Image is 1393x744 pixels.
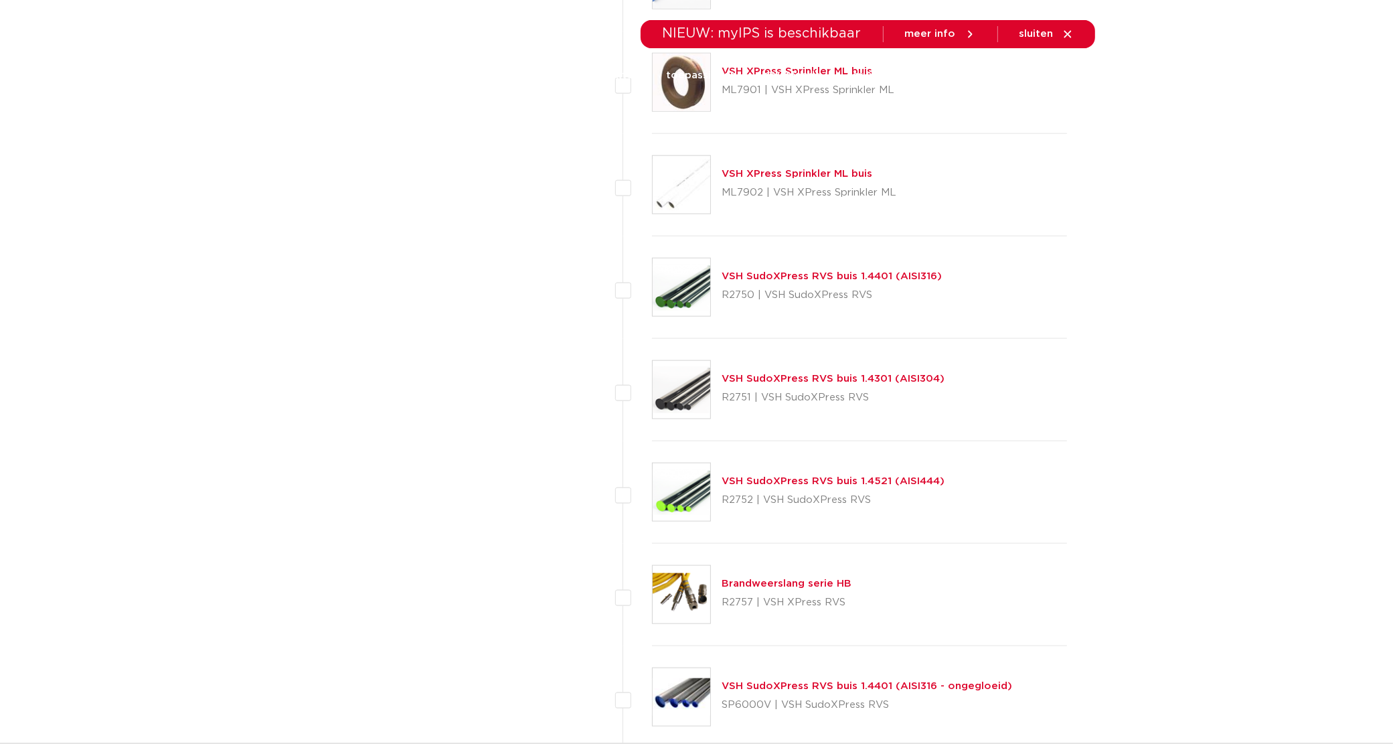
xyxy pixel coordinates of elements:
[1030,44,1043,106] div: my IPS
[722,592,851,613] p: R2757 | VSH XPress RVS
[653,668,710,726] img: Thumbnail for VSH SudoXPress RVS buis 1.4401 (AISI316 - ongegloeid)
[653,463,710,521] img: Thumbnail for VSH SudoXPress RVS buis 1.4521 (AISI444)
[905,29,956,39] span: meer info
[722,681,1012,691] a: VSH SudoXPress RVS buis 1.4401 (AISI316 - ongegloeid)
[722,182,896,204] p: ML7902 | VSH XPress Sprinkler ML
[515,48,570,102] a: producten
[763,48,820,102] a: downloads
[663,27,862,40] span: NIEUW: myIPS is beschikbaar
[653,258,710,316] img: Thumbnail for VSH SudoXPress RVS buis 1.4401 (AISI316)
[905,28,976,40] a: meer info
[596,48,639,102] a: markten
[722,271,942,281] a: VSH SudoXPress RVS buis 1.4401 (AISI316)
[515,48,963,102] nav: Menu
[847,48,890,102] a: services
[722,374,945,384] a: VSH SudoXPress RVS buis 1.4301 (AISI304)
[666,48,736,102] a: toepassingen
[722,490,945,511] p: R2752 | VSH SudoXPress RVS
[722,579,851,589] a: Brandweerslang serie HB
[722,476,945,486] a: VSH SudoXPress RVS buis 1.4521 (AISI444)
[1019,28,1074,40] a: sluiten
[722,387,945,408] p: R2751 | VSH SudoXPress RVS
[722,694,1012,716] p: SP6000V | VSH SudoXPress RVS
[722,169,872,179] a: VSH XPress Sprinkler ML buis
[1019,29,1054,39] span: sluiten
[653,566,710,623] img: Thumbnail for Brandweerslang serie HB
[722,285,942,306] p: R2750 | VSH SudoXPress RVS
[653,156,710,214] img: Thumbnail for VSH XPress Sprinkler ML buis
[653,361,710,419] img: Thumbnail for VSH SudoXPress RVS buis 1.4301 (AISI304)
[916,48,963,102] a: over ons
